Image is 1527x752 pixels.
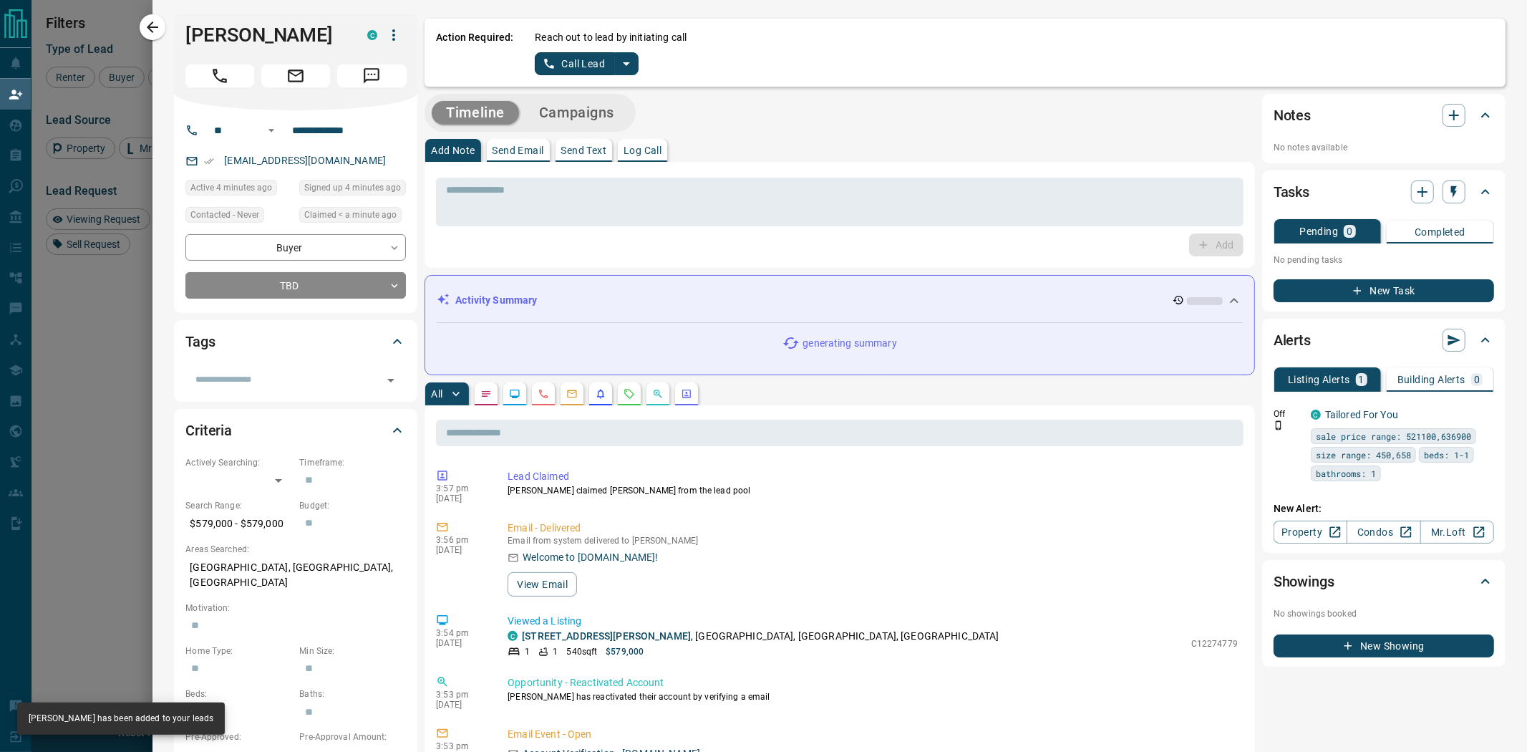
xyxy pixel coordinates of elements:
[204,156,214,166] svg: Email Verified
[185,645,292,657] p: Home Type:
[508,727,1238,742] p: Email Event - Open
[299,207,406,227] div: Sun Oct 12 2025
[185,688,292,700] p: Beds:
[431,145,475,155] p: Add Note
[1415,227,1465,237] p: Completed
[185,64,254,87] span: Call
[436,545,486,555] p: [DATE]
[508,675,1238,690] p: Opportunity - Reactivated Account
[1397,375,1465,385] p: Building Alerts
[436,30,513,75] p: Action Required:
[1274,180,1309,203] h2: Tasks
[566,388,578,400] svg: Emails
[508,614,1238,629] p: Viewed a Listing
[525,645,530,658] p: 1
[261,64,330,87] span: Email
[185,499,292,512] p: Search Range:
[535,30,687,45] p: Reach out to lead by initiating call
[522,629,999,644] p: , [GEOGRAPHIC_DATA], [GEOGRAPHIC_DATA], [GEOGRAPHIC_DATA]
[523,550,658,565] p: Welcome to [DOMAIN_NAME]!
[381,370,401,390] button: Open
[190,208,259,222] span: Contacted - Never
[436,628,486,638] p: 3:54 pm
[436,493,486,503] p: [DATE]
[299,456,406,469] p: Timeframe:
[1274,329,1311,352] h2: Alerts
[436,690,486,700] p: 3:53 pm
[1274,98,1494,132] div: Notes
[1274,141,1494,154] p: No notes available
[1274,279,1494,302] button: New Task
[508,469,1238,484] p: Lead Claimed
[190,180,272,195] span: Active 4 minutes ago
[1274,570,1334,593] h2: Showings
[508,631,518,641] div: condos.ca
[1316,429,1471,443] span: sale price range: 521100,636900
[436,741,486,751] p: 3:53 pm
[1347,521,1420,544] a: Condos
[337,64,406,87] span: Message
[493,145,544,155] p: Send Email
[437,287,1243,314] div: Activity Summary
[606,645,644,658] p: $579,000
[525,101,629,125] button: Campaigns
[185,543,406,556] p: Areas Searched:
[803,336,896,351] p: generating summary
[624,388,635,400] svg: Requests
[1359,375,1364,385] p: 1
[299,688,406,700] p: Baths:
[508,521,1238,536] p: Email - Delivered
[595,388,606,400] svg: Listing Alerts
[567,645,598,658] p: 540 sqft
[1274,607,1494,620] p: No showings booked
[436,638,486,648] p: [DATE]
[1274,408,1302,420] p: Off
[224,155,386,166] a: [EMAIL_ADDRESS][DOMAIN_NAME]
[299,499,406,512] p: Budget:
[1424,448,1469,462] span: beds: 1-1
[436,535,486,545] p: 3:56 pm
[436,483,486,493] p: 3:57 pm
[508,536,1238,546] p: Email from system delivered to [PERSON_NAME]
[1274,104,1311,127] h2: Notes
[367,30,377,40] div: condos.ca
[436,700,486,710] p: [DATE]
[1316,466,1376,481] span: bathrooms: 1
[185,234,406,261] div: Buyer
[508,484,1238,497] p: [PERSON_NAME] claimed [PERSON_NAME] from the lead pool
[1316,448,1411,462] span: size range: 450,658
[185,419,232,442] h2: Criteria
[185,180,292,200] div: Sun Oct 12 2025
[1299,226,1338,236] p: Pending
[1274,323,1494,357] div: Alerts
[304,180,401,195] span: Signed up 4 minutes ago
[185,456,292,469] p: Actively Searching:
[480,388,492,400] svg: Notes
[299,645,406,657] p: Min Size:
[535,52,614,75] button: Call Lead
[185,512,292,536] p: $579,000 - $579,000
[185,413,406,448] div: Criteria
[455,293,537,308] p: Activity Summary
[263,122,280,139] button: Open
[185,731,292,743] p: Pre-Approved:
[508,572,577,597] button: View Email
[185,324,406,359] div: Tags
[561,145,607,155] p: Send Text
[1274,635,1494,657] button: New Showing
[508,690,1238,703] p: [PERSON_NAME] has reactivated their account by verifying a email
[553,645,558,658] p: 1
[624,145,661,155] p: Log Call
[1288,375,1350,385] p: Listing Alerts
[1311,410,1321,420] div: condos.ca
[432,101,519,125] button: Timeline
[1325,409,1398,420] a: Tailored For You
[538,388,549,400] svg: Calls
[535,52,639,75] div: split button
[1274,175,1494,209] div: Tasks
[509,388,520,400] svg: Lead Browsing Activity
[1274,564,1494,599] div: Showings
[1474,375,1480,385] p: 0
[1274,501,1494,516] p: New Alert:
[185,602,406,614] p: Motivation:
